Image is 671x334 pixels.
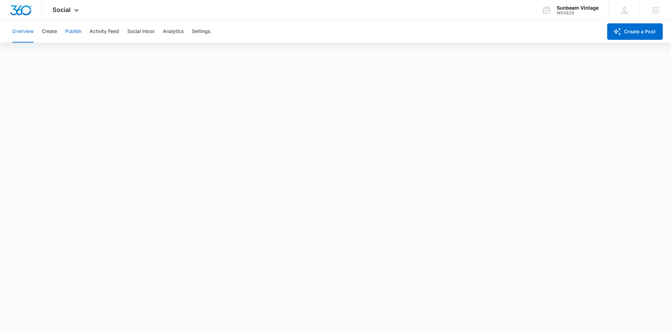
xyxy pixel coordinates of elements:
button: Settings [192,21,210,43]
button: Activity Feed [90,21,119,43]
button: Create [42,21,57,43]
div: account name [557,5,599,11]
button: Publish [65,21,81,43]
span: Social [52,6,71,13]
div: account id [557,11,599,15]
button: Overview [12,21,34,43]
button: Create a Post [607,23,663,40]
button: Social Inbox [127,21,155,43]
button: Analytics [163,21,184,43]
